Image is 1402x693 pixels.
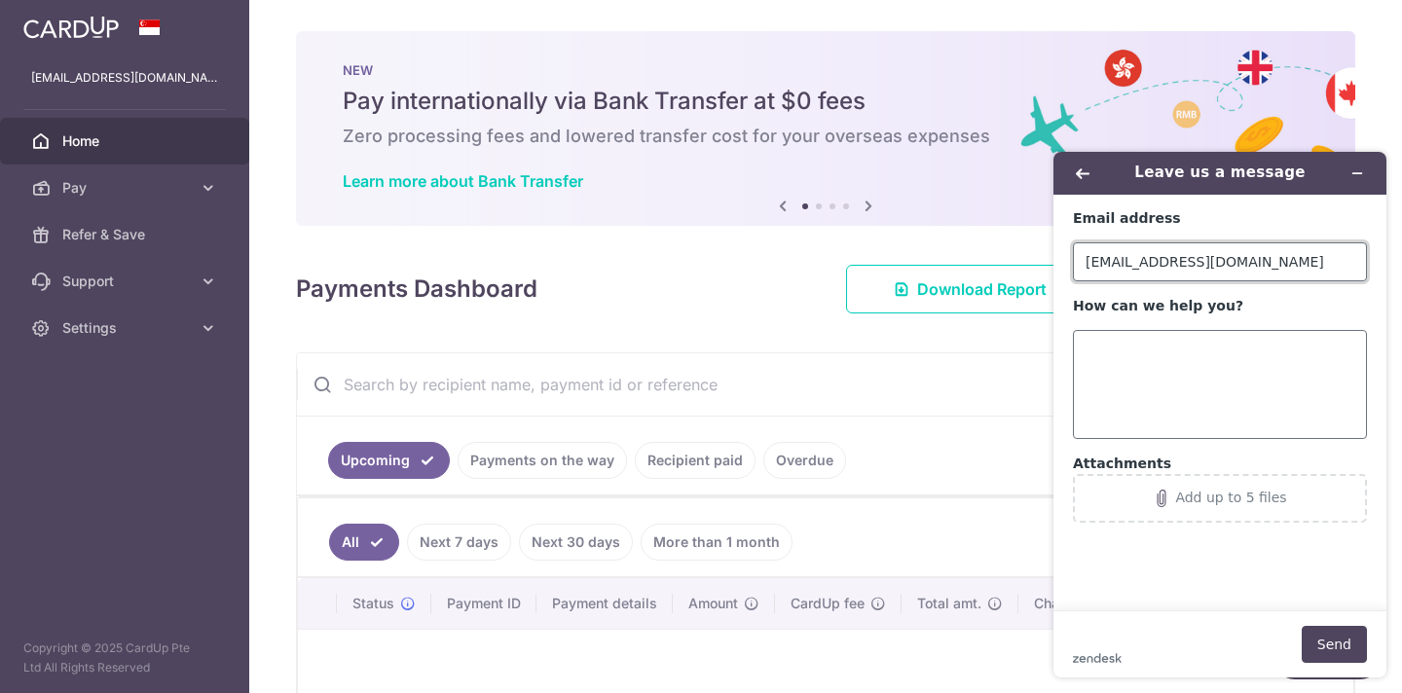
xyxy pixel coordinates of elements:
[31,68,218,88] p: [EMAIL_ADDRESS][DOMAIN_NAME]
[329,524,399,561] a: All
[62,131,191,151] span: Home
[431,578,536,629] th: Payment ID
[1034,594,1114,613] span: Charge date
[297,353,1308,416] input: Search by recipient name, payment id or reference
[343,125,1309,148] h6: Zero processing fees and lowered transfer cost for your overseas expenses
[1038,136,1402,693] iframe: Find more information here
[536,578,673,629] th: Payment details
[641,524,793,561] a: More than 1 month
[296,31,1355,226] img: Bank transfer banner
[688,594,738,613] span: Amount
[458,442,627,479] a: Payments on the way
[328,442,450,479] a: Upcoming
[846,265,1094,313] a: Download Report
[343,62,1309,78] p: NEW
[519,524,633,561] a: Next 30 days
[763,442,846,479] a: Overdue
[62,272,191,291] span: Support
[23,16,119,39] img: CardUp
[62,178,191,198] span: Pay
[407,524,511,561] a: Next 7 days
[635,442,756,479] a: Recipient paid
[45,14,85,31] span: Help
[917,594,981,613] span: Total amt.
[62,225,191,244] span: Refer & Save
[296,272,537,307] h4: Payments Dashboard
[343,171,583,191] a: Learn more about Bank Transfer
[791,594,865,613] span: CardUp fee
[352,594,394,613] span: Status
[343,86,1309,117] h5: Pay internationally via Bank Transfer at $0 fees
[62,318,191,338] span: Settings
[917,277,1047,301] span: Download Report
